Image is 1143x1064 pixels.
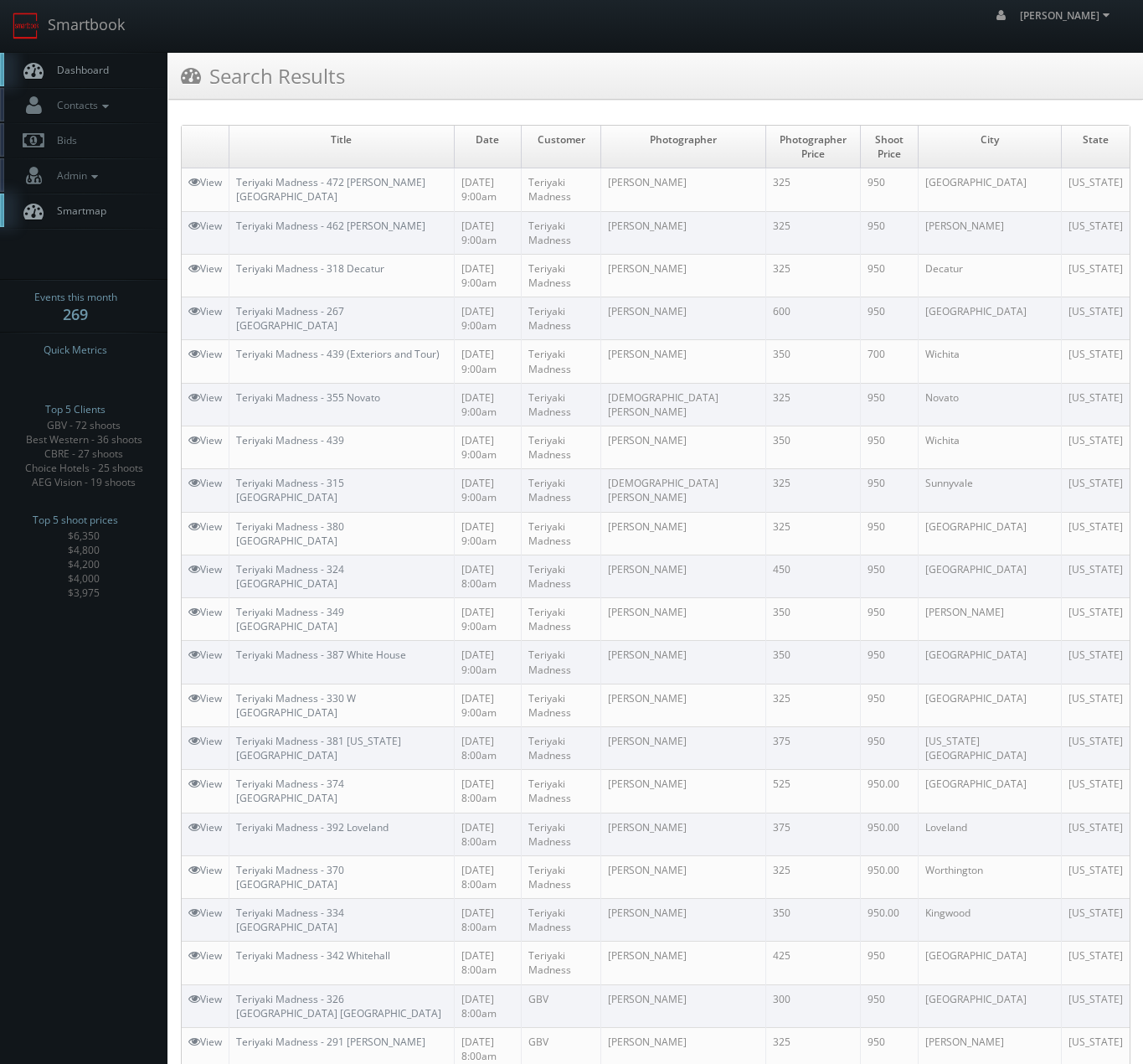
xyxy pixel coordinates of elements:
td: [DATE] 8:00am [454,770,521,813]
td: [PERSON_NAME] [601,684,766,726]
a: View [188,992,222,1006]
td: 600 [766,297,861,340]
td: Wichita [918,426,1061,468]
td: [US_STATE] [1061,641,1130,684]
td: State [1061,126,1130,168]
a: Teriyaki Madness - 392 Loveland [236,820,389,834]
a: Teriyaki Madness - 267 [GEOGRAPHIC_DATA] [236,304,344,333]
td: Teriyaki Madness [522,726,601,769]
td: [GEOGRAPHIC_DATA] [918,641,1061,684]
td: Teriyaki Madness [522,813,601,855]
a: View [188,519,222,534]
td: [DATE] 9:00am [454,254,521,297]
td: 300 [766,984,861,1027]
td: 950 [860,726,918,769]
td: [DATE] 8:00am [454,899,521,942]
a: Teriyaki Madness - 315 [GEOGRAPHIC_DATA] [236,476,344,504]
a: View [188,605,222,619]
td: Title [229,126,455,168]
td: [US_STATE] [1061,984,1130,1027]
td: 325 [766,254,861,297]
td: [DATE] 9:00am [454,684,521,726]
td: [US_STATE] [1061,899,1130,942]
td: Teriyaki Madness [522,684,601,726]
td: 950.00 [860,813,918,855]
a: View [188,433,222,447]
td: [PERSON_NAME] [601,899,766,942]
td: [US_STATE] [1061,813,1130,855]
a: View [188,476,222,490]
td: [DATE] 9:00am [454,512,521,555]
span: Quick Metrics [44,342,107,359]
a: View [188,1035,222,1049]
td: 950.00 [860,855,918,898]
td: [US_STATE] [1061,340,1130,383]
td: 325 [766,168,861,211]
a: View [188,562,222,576]
td: [PERSON_NAME] [601,770,766,813]
td: Decatur [918,254,1061,297]
td: [DATE] 9:00am [454,297,521,340]
td: [PERSON_NAME] [601,168,766,211]
td: [US_STATE] [1061,297,1130,340]
td: 950 [860,512,918,555]
td: 350 [766,426,861,468]
td: [PERSON_NAME] [601,942,766,984]
td: 350 [766,899,861,942]
td: 950 [860,598,918,641]
td: 950 [860,168,918,211]
td: Wichita [918,340,1061,383]
a: View [188,648,222,662]
td: [PERSON_NAME] [601,297,766,340]
td: [US_STATE] [1061,726,1130,769]
td: [PERSON_NAME] [601,426,766,468]
td: Worthington [918,855,1061,898]
td: [DATE] 9:00am [454,469,521,512]
td: Teriyaki Madness [522,254,601,297]
td: 950 [860,942,918,984]
td: 950 [860,469,918,512]
td: [GEOGRAPHIC_DATA] [918,168,1061,211]
a: Teriyaki Madness - 318 Decatur [236,261,384,276]
a: View [188,390,222,405]
a: View [188,777,222,791]
td: Photographer Price [766,126,861,168]
a: Teriyaki Madness - 330 W [GEOGRAPHIC_DATA] [236,691,356,720]
td: [DATE] 9:00am [454,211,521,254]
td: [DATE] 8:00am [454,855,521,898]
a: Teriyaki Madness - 291 [PERSON_NAME] [236,1035,425,1049]
td: Teriyaki Madness [522,211,601,254]
a: View [188,175,222,189]
td: [DATE] 8:00am [454,984,521,1027]
td: Teriyaki Madness [522,168,601,211]
a: View [188,906,222,920]
td: [DATE] 9:00am [454,340,521,383]
td: City [918,126,1061,168]
td: [US_STATE] [1061,555,1130,597]
td: 950 [860,426,918,468]
td: [GEOGRAPHIC_DATA] [918,555,1061,597]
a: Teriyaki Madness - 370 [GEOGRAPHIC_DATA] [236,863,344,891]
td: [GEOGRAPHIC_DATA] [918,512,1061,555]
td: [DEMOGRAPHIC_DATA][PERSON_NAME] [601,383,766,426]
span: Dashboard [49,63,109,77]
td: [PERSON_NAME] [601,726,766,769]
td: [DATE] 9:00am [454,598,521,641]
td: 950 [860,383,918,426]
td: [PERSON_NAME] [918,211,1061,254]
td: [PERSON_NAME] [601,641,766,684]
a: View [188,691,222,705]
a: Teriyaki Madness - 334 [GEOGRAPHIC_DATA] [236,906,344,934]
td: 950 [860,684,918,726]
a: View [188,304,222,318]
a: View [188,219,222,233]
a: Teriyaki Madness - 387 White House [236,648,406,662]
td: [US_STATE] [1061,855,1130,898]
td: 350 [766,641,861,684]
a: View [188,820,222,834]
td: [PERSON_NAME] [601,813,766,855]
td: [US_STATE] [1061,684,1130,726]
td: Teriyaki Madness [522,512,601,555]
td: 425 [766,942,861,984]
span: Bids [49,133,77,147]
